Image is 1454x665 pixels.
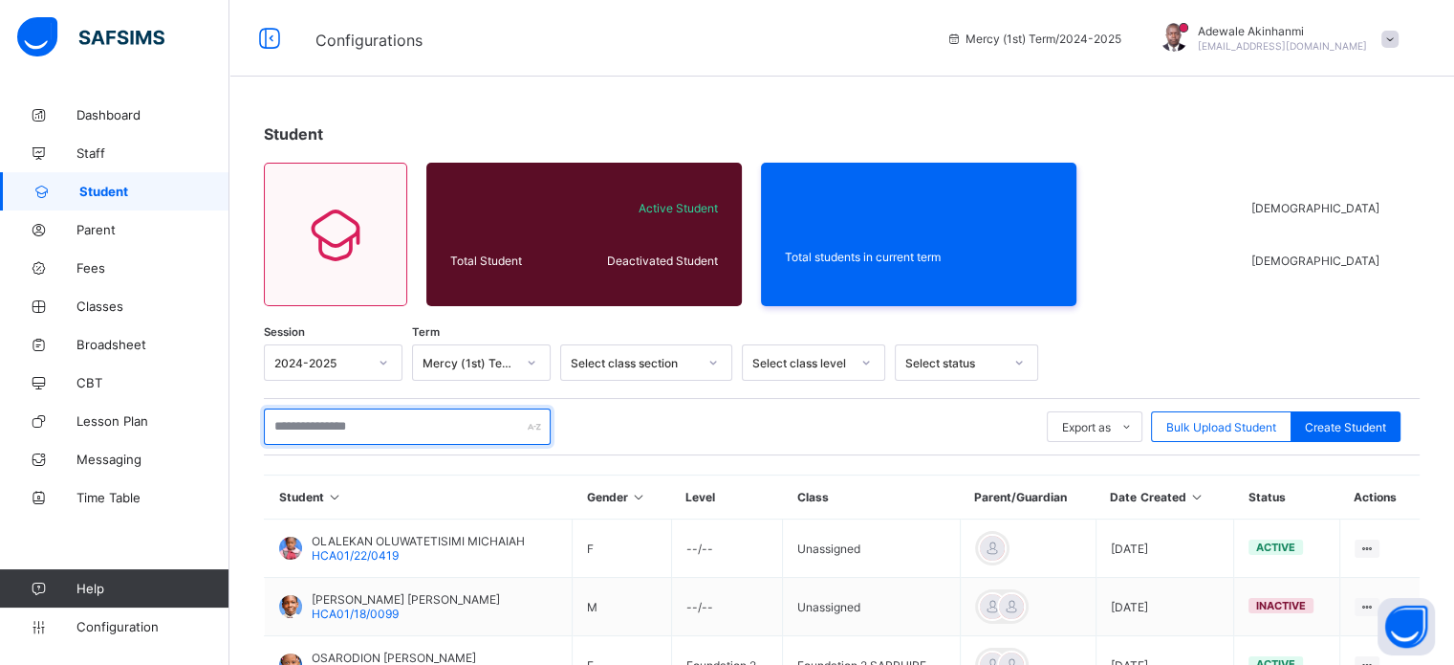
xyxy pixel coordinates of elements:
span: Student [264,124,323,144]
span: [DEMOGRAPHIC_DATA] [1250,201,1387,215]
th: Parent/Guardian [960,476,1096,520]
div: Select class section [571,356,697,370]
span: Export as [1062,420,1111,434]
div: Select class level [752,356,850,370]
span: [EMAIL_ADDRESS][DOMAIN_NAME] [1198,40,1367,52]
span: Messaging [76,452,229,467]
button: Open asap [1378,598,1435,655]
span: Total students in current term [785,250,1053,264]
span: Adewale Akinhanmi [1198,24,1367,38]
td: Unassigned [783,520,961,578]
th: Actions [1339,476,1420,520]
span: Time Table [76,490,229,505]
span: Staff [76,145,229,161]
span: Term [412,325,440,339]
span: OSARODION [PERSON_NAME] [312,651,476,665]
span: Broadsheet [76,337,229,352]
div: Select status [905,356,1003,370]
span: Configurations [315,31,423,50]
span: Lesson Plan [76,413,229,429]
div: Mercy (1st) Term [423,356,515,370]
td: [DATE] [1096,520,1233,578]
span: Dashboard [76,107,229,122]
span: Session [264,325,305,339]
i: Sort in Ascending Order [327,490,343,504]
th: Level [671,476,782,520]
th: Gender [573,476,672,520]
span: Configuration [76,619,228,634]
span: HCA01/18/0099 [312,607,399,621]
span: CBT [76,375,229,390]
span: Bulk Upload Student [1166,420,1276,434]
div: AdewaleAkinhanmi [1140,23,1408,55]
span: Help [76,581,228,596]
span: Student [79,184,229,199]
span: HCA01/22/0419 [312,548,399,563]
span: [PERSON_NAME] [PERSON_NAME] [312,592,500,607]
span: Parent [76,222,229,237]
td: M [573,578,672,636]
span: session/term information [946,32,1121,46]
td: [DATE] [1096,578,1233,636]
img: safsims [17,17,164,57]
td: --/-- [671,520,782,578]
th: Student [265,476,573,520]
span: active [1256,541,1295,554]
span: Deactivated Student [582,254,718,268]
th: Class [783,476,961,520]
i: Sort in Ascending Order [1188,490,1204,504]
span: [DEMOGRAPHIC_DATA] [1250,254,1387,268]
td: F [573,520,672,578]
i: Sort in Ascending Order [631,490,647,504]
span: inactive [1256,599,1306,612]
span: Fees [76,260,229,276]
td: --/-- [671,578,782,636]
div: 2024-2025 [274,356,367,370]
td: Unassigned [783,578,961,636]
span: Classes [76,299,229,314]
th: Date Created [1096,476,1233,520]
th: Status [1233,476,1339,520]
span: OLALEKAN OLUWATETISIMI MICHAIAH [312,534,525,548]
div: Total Student [445,249,577,273]
span: Create Student [1305,420,1386,434]
span: Active Student [582,201,718,215]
